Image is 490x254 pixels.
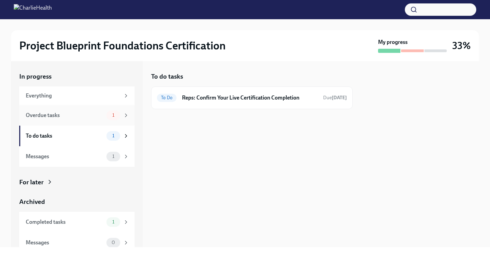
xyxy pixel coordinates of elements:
[151,72,183,81] h5: To do tasks
[19,126,135,146] a: To do tasks1
[19,232,135,253] a: Messages0
[26,153,104,160] div: Messages
[19,72,135,81] a: In progress
[26,239,104,246] div: Messages
[19,197,135,206] a: Archived
[108,113,118,118] span: 1
[19,86,135,105] a: Everything
[19,178,44,187] div: For later
[19,146,135,167] a: Messages1
[19,39,226,53] h2: Project Blueprint Foundations Certification
[108,219,118,224] span: 1
[157,95,176,100] span: To Do
[19,105,135,126] a: Overdue tasks1
[182,94,318,102] h6: Reps: Confirm Your Live Certification Completion
[157,92,347,103] a: To DoReps: Confirm Your Live Certification CompletionDue[DATE]
[26,132,104,140] div: To do tasks
[332,95,347,101] strong: [DATE]
[323,95,347,101] span: Due
[26,92,120,100] div: Everything
[108,133,118,138] span: 1
[107,240,119,245] span: 0
[26,112,104,119] div: Overdue tasks
[19,178,135,187] a: For later
[19,212,135,232] a: Completed tasks1
[378,38,408,46] strong: My progress
[108,154,118,159] span: 1
[26,218,104,226] div: Completed tasks
[14,4,52,15] img: CharlieHealth
[323,94,347,101] span: October 2nd, 2025 11:00
[452,39,471,52] h3: 33%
